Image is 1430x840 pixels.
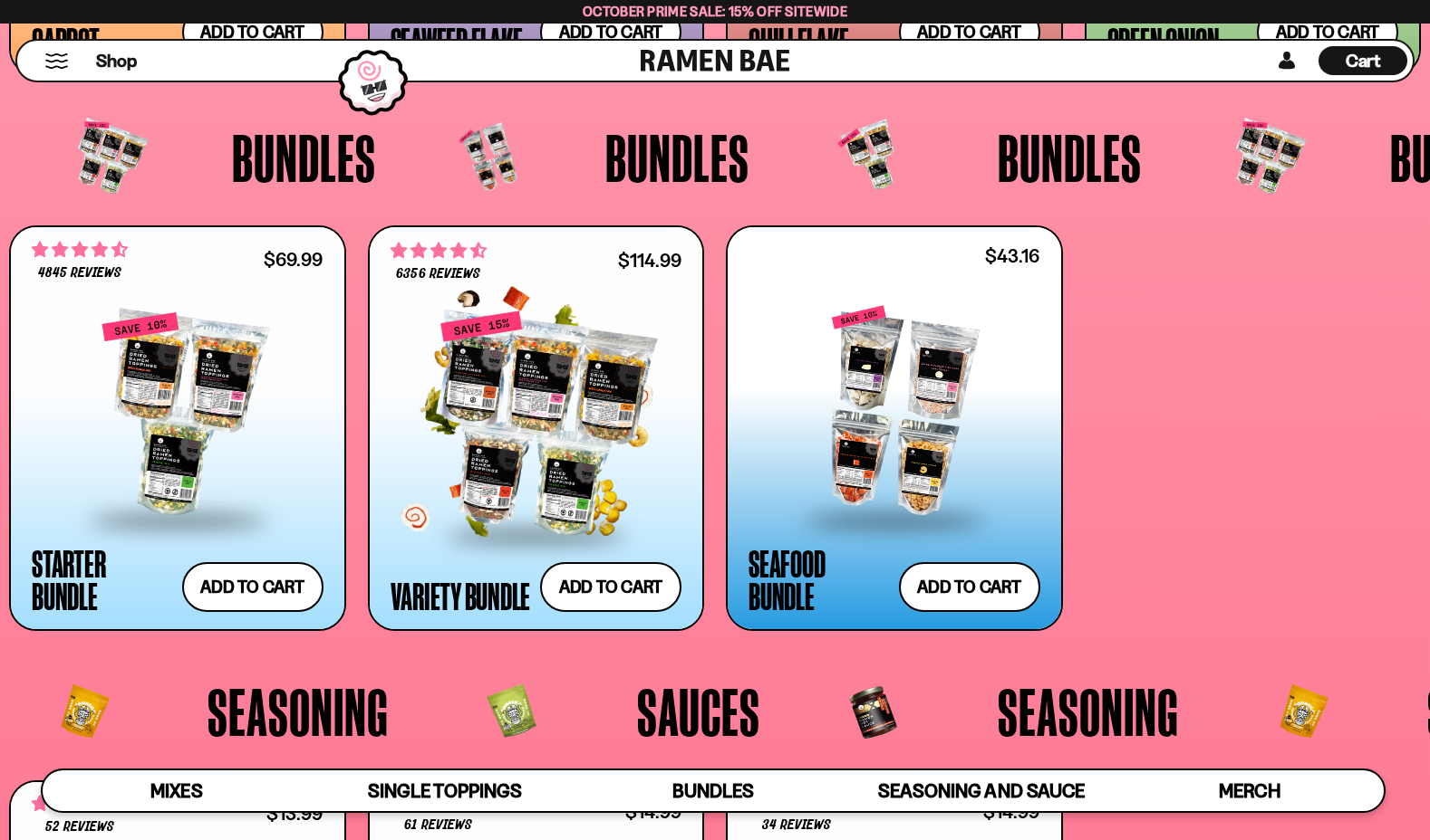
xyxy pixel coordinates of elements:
span: 4.63 stars [391,239,487,262]
a: Single Toppings [311,770,579,811]
a: 4.63 stars 6356 reviews $114.99 Variety Bundle Add to cart [368,225,705,630]
a: Seasoning and Sauce [847,770,1116,811]
div: $14.99 [983,803,1039,820]
div: $43.16 [985,247,1039,264]
span: Bundles [605,124,749,191]
div: Starter Bundle [32,547,173,612]
span: Bundles [998,124,1142,191]
span: Merch [1219,779,1280,802]
span: Sauces [637,678,760,745]
span: Seasoning [998,678,1179,745]
span: 4845 reviews [38,266,121,281]
span: Bundles [672,779,754,802]
span: 6356 reviews [396,267,479,282]
a: Bundles [579,770,847,811]
a: Mixes [43,770,311,811]
span: October Prime Sale: 15% off Sitewide [583,3,847,20]
a: 4.71 stars 4845 reviews $69.99 Starter Bundle Add to cart [9,225,346,630]
div: $69.99 [264,251,323,268]
button: Mobile Menu Trigger [44,53,69,69]
span: 61 reviews [404,818,471,833]
div: $114.99 [618,252,681,269]
span: Shop [96,49,137,73]
button: Add to cart [182,562,324,612]
span: Seasoning [208,678,389,745]
span: Cart [1346,50,1381,72]
span: Bundles [232,124,376,191]
span: 4.71 stars [32,238,128,262]
span: Mixes [150,779,202,802]
div: $13.99 [266,805,323,822]
div: Variety Bundle [391,579,531,612]
span: 4.71 stars [32,792,128,816]
a: Shop [96,46,137,75]
a: Merch [1116,770,1384,811]
div: Seafood Bundle [749,547,890,612]
div: Cart [1319,41,1407,81]
span: Single Toppings [368,779,521,802]
button: Add to cart [540,562,681,612]
span: 52 reviews [45,820,114,835]
div: $14.99 [625,803,681,820]
a: $43.16 Seafood Bundle Add to cart [726,225,1063,630]
span: 34 reviews [762,818,831,833]
span: Seasoning and Sauce [878,779,1084,802]
button: Add to cart [899,562,1040,612]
